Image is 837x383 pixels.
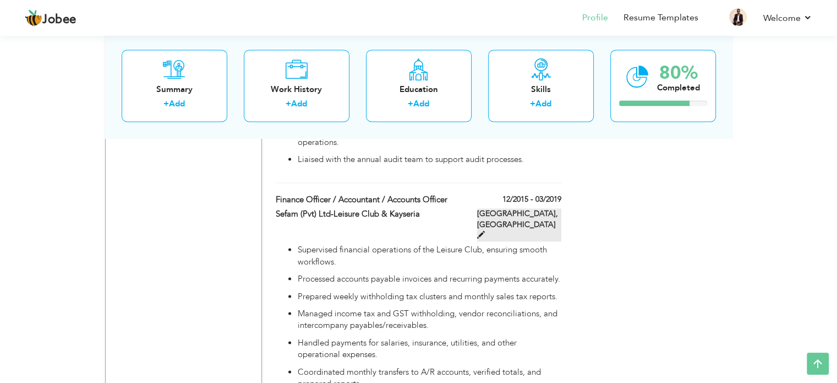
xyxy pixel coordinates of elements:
img: jobee.io [25,9,42,27]
label: [GEOGRAPHIC_DATA], [GEOGRAPHIC_DATA] [477,208,561,241]
span: Jobee [42,14,76,26]
label: + [286,99,291,110]
label: + [163,99,169,110]
p: Processed accounts payable invoices and recurring payments accurately. [298,273,561,285]
label: Sefam (Pvt) Ltd-Leisure Club & Kayseria [276,208,461,220]
div: 80% [657,64,700,82]
a: Profile [582,12,608,24]
img: Profile Img [729,8,747,26]
div: Summary [130,84,218,95]
div: Education [375,84,463,95]
p: Prepared weekly withholding tax clusters and monthly sales tax reports. [298,291,561,303]
div: Skills [497,84,585,95]
a: Jobee [25,9,76,27]
div: Completed [657,82,700,94]
a: Welcome [763,12,812,25]
p: Managed income tax and GST withholding, vendor reconciliations, and intercompany payables/receiva... [298,308,561,332]
a: Add [413,99,429,110]
a: Resume Templates [623,12,698,24]
label: + [408,99,413,110]
a: Add [535,99,551,110]
label: 12/2015 - 03/2019 [502,194,561,205]
a: Add [169,99,185,110]
p: Handled payments for salaries, insurance, utilities, and other operational expenses. [298,337,561,361]
label: Finance Officer / Accountant / Accounts Officer [276,194,461,206]
a: Add [291,99,307,110]
div: Work History [253,84,341,95]
label: + [530,99,535,110]
p: Supervised financial operations of the Leisure Club, ensuring smooth workflows. [298,244,561,268]
p: Liaised with the annual audit team to support audit processes. [298,154,561,165]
